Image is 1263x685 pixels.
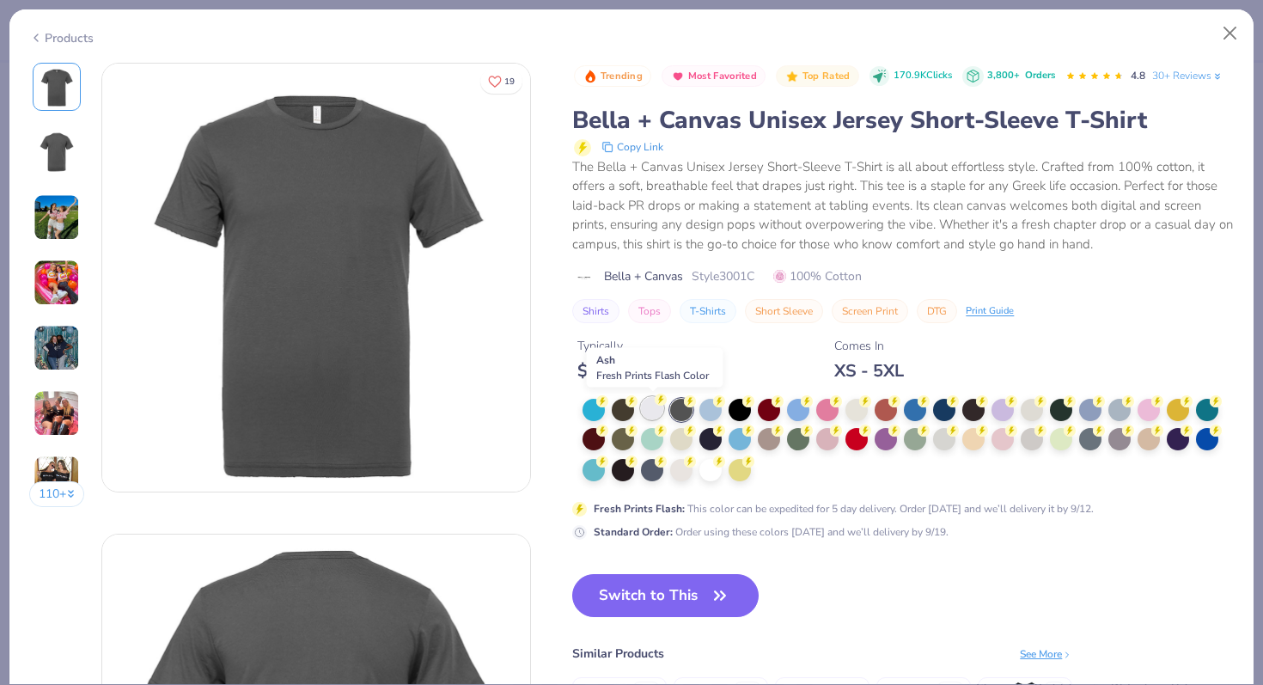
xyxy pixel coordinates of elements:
[36,131,77,173] img: Back
[577,360,718,382] div: $ 12.00 - $ 20.00
[596,369,709,382] span: Fresh Prints Flash Color
[572,104,1234,137] div: Bella + Canvas Unisex Jersey Short-Sleeve T-Shirt
[572,574,759,617] button: Switch to This
[773,267,862,285] span: 100% Cotton
[832,299,908,323] button: Screen Print
[1214,17,1247,50] button: Close
[604,267,683,285] span: Bella + Canvas
[596,137,668,157] button: copy to clipboard
[34,325,80,371] img: User generated content
[572,299,619,323] button: Shirts
[34,260,80,306] img: User generated content
[917,299,957,323] button: DTG
[785,70,799,83] img: Top Rated sort
[1020,646,1072,662] div: See More
[102,64,530,492] img: Front
[1131,69,1145,83] span: 4.8
[583,70,597,83] img: Trending sort
[692,267,754,285] span: Style 3001C
[29,29,94,47] div: Products
[587,348,723,388] div: Ash
[834,360,904,382] div: XS - 5XL
[594,502,685,516] strong: Fresh Prints Flash :
[671,70,685,83] img: Most Favorited sort
[802,71,851,81] span: Top Rated
[34,456,80,502] img: User generated content
[987,69,1055,83] div: 3,800+
[572,645,664,663] div: Similar Products
[601,71,643,81] span: Trending
[480,69,522,94] button: Like
[594,524,949,540] div: Order using these colors [DATE] and we’ll delivery by 9/19.
[594,501,1094,517] div: This color can be expedited for 5 day delivery. Order [DATE] and we’ll delivery it by 9/12.
[36,66,77,107] img: Front
[680,299,736,323] button: T-Shirts
[594,525,673,539] strong: Standard Order :
[1065,63,1124,90] div: 4.8 Stars
[504,77,515,86] span: 19
[1152,68,1223,83] a: 30+ Reviews
[577,337,718,355] div: Typically
[628,299,671,323] button: Tops
[966,304,1014,319] div: Print Guide
[574,65,651,88] button: Badge Button
[776,65,858,88] button: Badge Button
[745,299,823,323] button: Short Sleeve
[34,194,80,241] img: User generated content
[894,69,952,83] span: 170.9K Clicks
[688,71,757,81] span: Most Favorited
[572,157,1234,254] div: The Bella + Canvas Unisex Jersey Short-Sleeve T-Shirt is all about effortless style. Crafted from...
[1025,69,1055,82] span: Orders
[29,481,85,507] button: 110+
[572,271,595,284] img: brand logo
[34,390,80,437] img: User generated content
[662,65,766,88] button: Badge Button
[834,337,904,355] div: Comes In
